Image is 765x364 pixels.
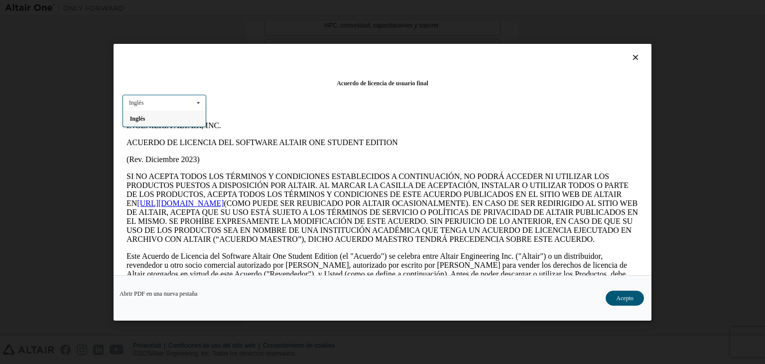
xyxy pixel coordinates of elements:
font: Acuerdo de licencia de usuario final [337,80,428,87]
a: [URL][DOMAIN_NAME] [14,82,101,90]
font: (COMO PUEDE SER REUBICADO POR ALTAIR OCASIONALMENTE). EN CASO DE SER REDIRIGIDO AL SITIO WEB DE A... [4,82,515,126]
font: Este Acuerdo de Licencia del Software Altair One Student Edition (el "Acuerdo") se celebra entre ... [4,135,505,179]
font: Inglés [129,99,143,106]
font: Inglés [130,115,145,122]
font: Abrir PDF en una nueva pestaña [120,290,197,297]
font: INGENIERÍA ALTAIR, INC. [4,4,99,12]
a: Abrir PDF en una nueva pestaña [120,291,197,297]
font: Acepto [616,295,634,302]
button: Acepto [606,291,644,306]
font: (Rev. Diciembre 2023) [4,38,77,46]
font: ACUERDO DE LICENCIA DEL SOFTWARE ALTAIR ONE STUDENT EDITION [4,21,275,29]
font: SI NO ACEPTA TODOS LOS TÉRMINOS Y CONDICIONES ESTABLECIDOS A CONTINUACIÓN, NO PODRÁ ACCEDER NI UT... [4,55,506,90]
